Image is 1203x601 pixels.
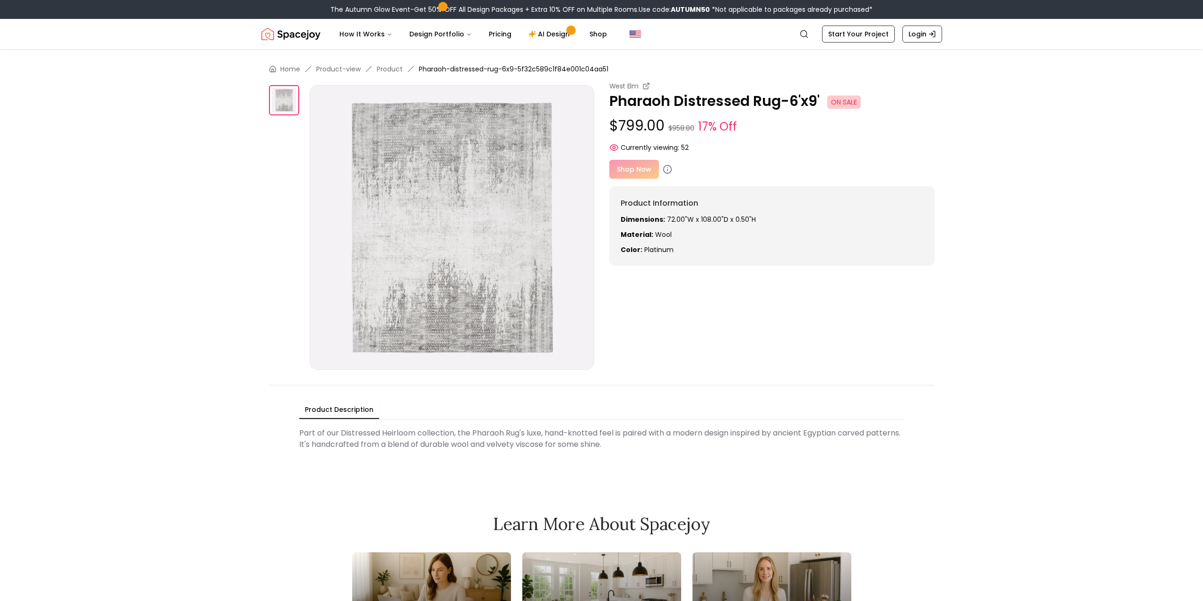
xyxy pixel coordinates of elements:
span: platinum [644,245,674,254]
a: Login [902,26,942,43]
a: Home [280,64,300,74]
a: Pricing [481,25,519,44]
button: Design Portfolio [402,25,479,44]
span: Currently viewing: [621,143,679,152]
div: Part of our Distressed Heirloom collection, the Pharaoh Rug's luxe, hand-knotted feel is paired w... [299,424,904,454]
small: $958.80 [668,123,694,133]
h6: Product Information [621,198,923,209]
a: Product [377,64,403,74]
img: https://storage.googleapis.com/spacejoy-main/assets/5f32c589c1f84e001c04aa51/product_0_lkl0o2n1odfl [310,85,594,370]
span: Wool [655,230,672,239]
span: Pharaoh-distressed-rug-6x9-5f32c589c1f84e001c04aa51 [419,64,608,74]
p: 72.00"W x 108.00"D x 0.50"H [621,215,923,224]
div: The Autumn Glow Event-Get 50% OFF All Design Packages + Extra 10% OFF on Multiple Rooms. [330,5,873,14]
a: Product-view [316,64,361,74]
img: Spacejoy Logo [261,25,320,44]
nav: breadcrumb [269,64,935,74]
button: Product Description [299,401,379,419]
span: *Not applicable to packages already purchased* [710,5,873,14]
h2: Learn More About Spacejoy [352,514,851,533]
a: Spacejoy [261,25,320,44]
strong: Dimensions: [621,215,665,224]
nav: Main [332,25,614,44]
p: Pharaoh Distressed Rug-6'x9' [609,93,935,110]
small: 17% Off [698,118,737,135]
img: https://storage.googleapis.com/spacejoy-main/assets/5f32c589c1f84e001c04aa51/product_0_lkl0o2n1odfl [269,85,299,115]
b: AUTUMN50 [671,5,710,14]
strong: Color: [621,245,642,254]
a: AI Design [521,25,580,44]
strong: Material: [621,230,653,239]
small: West Elm [609,81,639,91]
span: Use code: [639,5,710,14]
button: How It Works [332,25,400,44]
a: Start Your Project [822,26,895,43]
span: ON SALE [827,96,861,109]
p: $799.00 [609,117,935,135]
span: 52 [681,143,689,152]
nav: Global [261,19,942,49]
img: United States [630,28,641,40]
a: Shop [582,25,614,44]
